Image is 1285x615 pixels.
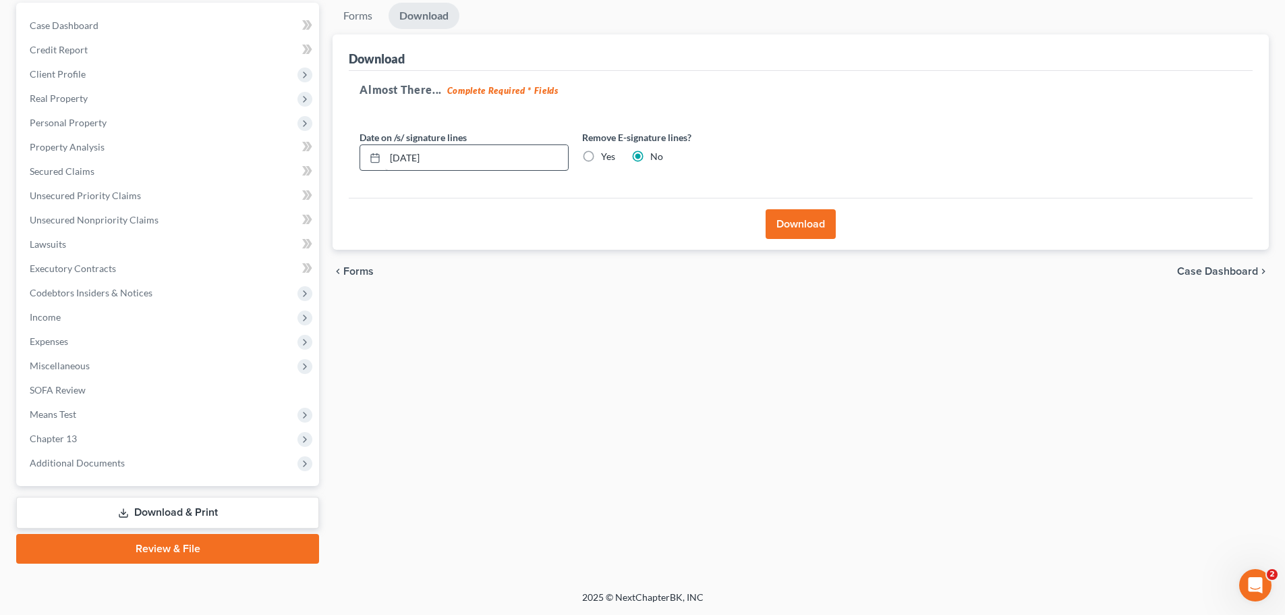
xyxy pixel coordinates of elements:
[19,135,319,159] a: Property Analysis
[1258,266,1269,277] i: chevron_right
[16,534,319,564] a: Review & File
[30,433,77,444] span: Chapter 13
[349,51,405,67] div: Download
[19,232,319,257] a: Lawsuits
[19,14,319,38] a: Case Dashboard
[650,150,663,163] label: No
[30,165,94,177] span: Secured Claims
[30,457,125,469] span: Additional Documents
[333,3,383,29] a: Forms
[19,208,319,232] a: Unsecured Nonpriority Claims
[19,257,319,281] a: Executory Contracts
[30,311,61,323] span: Income
[30,408,76,420] span: Means Test
[343,266,374,277] span: Forms
[333,266,392,277] button: chevron_left Forms
[30,336,68,347] span: Expenses
[30,287,152,298] span: Codebtors Insiders & Notices
[30,92,88,104] span: Real Property
[385,145,568,171] input: MM/DD/YYYY
[16,497,319,529] a: Download & Print
[582,130,791,144] label: Remove E-signature lines?
[30,190,141,201] span: Unsecured Priority Claims
[1239,569,1272,601] iframe: Intercom live chat
[19,38,319,62] a: Credit Report
[30,360,90,371] span: Miscellaneous
[258,591,1027,615] div: 2025 © NextChapterBK, INC
[19,378,319,402] a: SOFA Review
[19,159,319,184] a: Secured Claims
[1177,266,1258,277] span: Case Dashboard
[30,68,86,80] span: Client Profile
[1267,569,1278,580] span: 2
[389,3,459,29] a: Download
[30,384,86,396] span: SOFA Review
[1177,266,1269,277] a: Case Dashboard chevron_right
[360,82,1242,98] h5: Almost There...
[766,209,836,239] button: Download
[30,20,98,31] span: Case Dashboard
[447,85,559,96] strong: Complete Required * Fields
[360,130,467,144] label: Date on /s/ signature lines
[30,214,159,225] span: Unsecured Nonpriority Claims
[601,150,615,163] label: Yes
[333,266,343,277] i: chevron_left
[30,44,88,55] span: Credit Report
[30,238,66,250] span: Lawsuits
[30,263,116,274] span: Executory Contracts
[19,184,319,208] a: Unsecured Priority Claims
[30,117,107,128] span: Personal Property
[30,141,105,153] span: Property Analysis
